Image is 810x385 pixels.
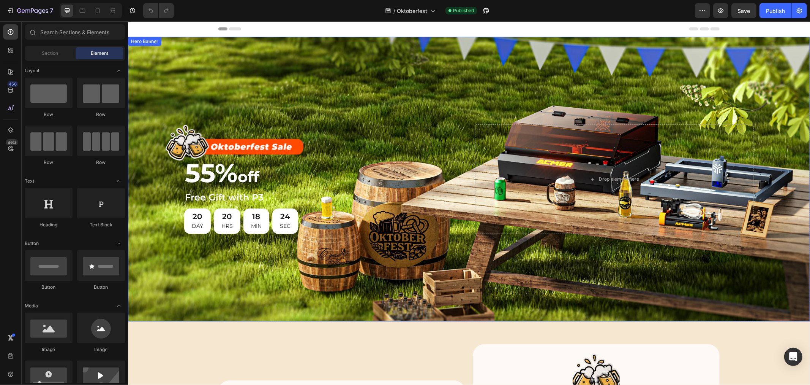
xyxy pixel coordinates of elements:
[77,111,125,118] div: Row
[453,7,474,14] span: Published
[2,17,32,24] div: Hero Banner
[25,111,73,118] div: Row
[25,221,73,228] div: Heading
[77,346,125,353] div: Image
[152,190,163,200] div: 24
[25,178,34,185] span: Text
[25,159,73,166] div: Row
[128,21,810,385] iframe: Design area
[113,65,125,77] span: Toggle open
[25,240,39,247] span: Button
[50,6,53,15] p: 7
[113,237,125,250] span: Toggle open
[77,284,125,291] div: Button
[77,221,125,228] div: Text Block
[738,8,750,14] span: Save
[77,159,125,166] div: Row
[766,7,785,15] div: Publish
[759,3,791,18] button: Publish
[113,300,125,312] span: Toggle open
[731,3,756,18] button: Save
[471,155,511,161] div: Drop element here
[25,284,73,291] div: Button
[25,302,38,309] span: Media
[397,7,427,15] span: Oktoberfest
[7,81,18,87] div: 450
[784,348,802,366] div: Open Intercom Messenger
[25,67,39,74] span: Layout
[3,3,57,18] button: 7
[143,3,174,18] div: Undo/Redo
[393,7,395,15] span: /
[25,24,125,40] input: Search Sections & Elements
[42,50,58,57] span: Section
[91,50,108,57] span: Element
[113,175,125,187] span: Toggle open
[152,200,163,210] p: SEC
[6,139,18,145] div: Beta
[25,346,73,353] div: Image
